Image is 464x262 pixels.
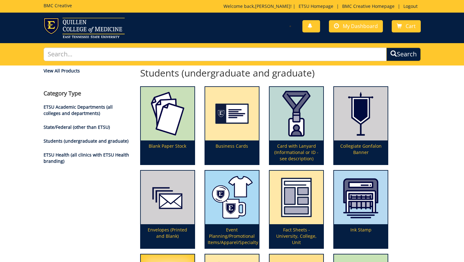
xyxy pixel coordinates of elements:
img: business%20cards-655684f769de13.42776325.png [205,87,259,140]
img: card%20with%20lanyard-64d29bdf945cd3.52638038.png [270,87,323,140]
a: View All Products [44,68,131,74]
img: ink%20stamp-620d597748ba81.63058529.png [334,171,388,224]
a: Fact Sheets - University, College, Unit [270,171,323,248]
p: Business Cards [205,140,259,164]
a: ETSU Academic Departments (all colleges and departments) [44,104,113,116]
a: [PERSON_NAME] [255,3,290,9]
h4: Category Type [44,90,131,97]
p: Blank Paper Stock [141,140,194,164]
a: State/Federal (other than ETSU) [44,124,110,130]
a: Event Planning/Promotional Items/Apparel/Specialty [205,171,259,248]
h5: BMC Creative [44,3,72,8]
span: Cart [406,23,416,30]
img: collegiate-(gonfalon)-banner-59482f3c476cc1.32530966.png [334,87,388,140]
p: Fact Sheets - University, College, Unit [270,224,323,248]
img: fact%20sheet-63b722d48584d3.32276223.png [270,171,323,224]
p: Envelopes (Printed and Blank) [141,224,194,248]
a: ETSU Health (all clinics with ETSU Health branding) [44,152,129,164]
img: envelopes-(bulk-order)-594831b101c519.91017228.png [141,171,194,224]
a: BMC Creative Homepage [339,3,398,9]
a: Students (undergraduate and graduate) [44,138,128,144]
a: Business Cards [205,87,259,164]
a: Ink Stamp [334,171,388,248]
a: Blank Paper Stock [141,87,194,164]
p: Collegiate Gonfalon Banner [334,140,388,164]
span: My Dashboard [343,23,378,30]
a: Card with Lanyard (Informational or ID - see description) [270,87,323,164]
a: Cart [392,20,421,32]
img: blank%20paper-65568471efb8f2.36674323.png [141,87,194,140]
p: Ink Stamp [334,224,388,248]
input: Search... [44,48,387,61]
p: Card with Lanyard (Informational or ID - see description) [270,140,323,164]
button: Search [386,48,421,61]
a: Collegiate Gonfalon Banner [334,87,388,164]
a: Envelopes (Printed and Blank) [141,171,194,248]
a: My Dashboard [329,20,383,32]
a: Logout [400,3,421,9]
p: Event Planning/Promotional Items/Apparel/Specialty [205,224,259,248]
p: Welcome back, ! | | | [223,3,421,9]
img: promotional%20items%20icon-621cf3f26df267.81791671.png [205,171,259,224]
img: ETSU logo [44,18,125,38]
h2: Students (undergraduate and graduate) [140,68,389,78]
a: ETSU Homepage [295,3,336,9]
